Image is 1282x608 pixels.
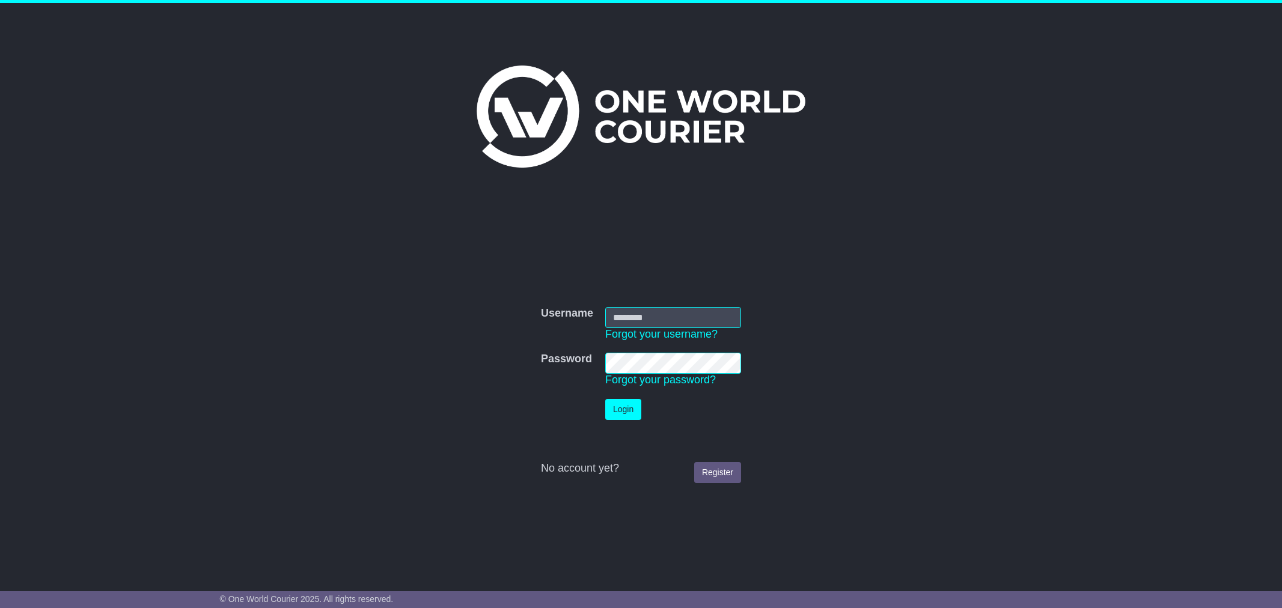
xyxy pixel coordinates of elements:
[605,328,718,340] a: Forgot your username?
[605,374,716,386] a: Forgot your password?
[541,307,593,320] label: Username
[541,462,741,475] div: No account yet?
[694,462,741,483] a: Register
[541,353,592,366] label: Password
[477,65,805,168] img: One World
[220,594,394,604] span: © One World Courier 2025. All rights reserved.
[605,399,641,420] button: Login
